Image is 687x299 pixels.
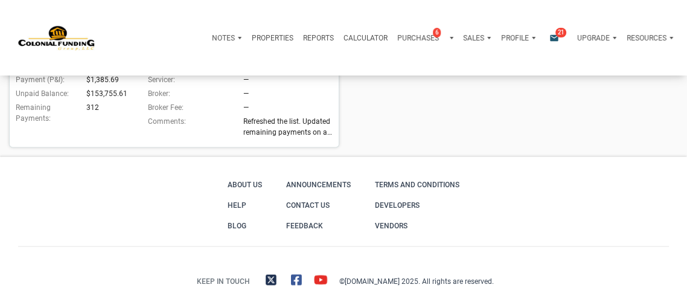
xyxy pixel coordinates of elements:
div: — [243,74,339,85]
div: Broker: [142,88,240,99]
div: Payment (P&I): [10,74,83,85]
button: Upgrade [572,24,621,53]
i: email [547,33,561,43]
div: Unpaid Balance: [10,88,83,99]
div: 312 [83,102,132,124]
p: Sales [463,34,484,42]
div: Servicer: [142,74,240,85]
a: About Us [225,175,265,195]
p: Calculator [343,34,388,42]
a: Contact Us [283,195,354,216]
a: Feedback [283,216,354,236]
button: Reports [298,24,339,53]
div: Comments: [142,116,240,141]
a: Vendors [372,216,462,236]
a: Calculator [339,24,392,53]
p: Reports [303,34,334,42]
a: Properties [247,24,298,53]
div: — [243,88,339,99]
span: — [243,103,249,112]
div: $1,385.69 [83,74,132,85]
p: Properties [252,34,293,42]
p: Purchases [397,34,439,42]
span: Refreshed the list. Updated remaining payments on a few notes. We have 8 notes available for purc... [243,116,339,138]
p: Resources [627,34,666,42]
button: Profile [496,24,540,53]
button: Purchases6 [392,24,458,53]
p: Notes [212,34,235,42]
button: Resources [622,24,678,53]
img: NoteUnlimited [18,25,95,51]
p: Profile [501,34,529,42]
a: Announcements [283,175,354,195]
a: Developers [372,195,462,216]
button: email21 [540,24,572,53]
button: Notes [207,24,246,53]
a: Terms and conditions [372,175,462,195]
p: Upgrade [577,34,610,42]
div: Broker Fee: [142,102,240,113]
a: Blog [225,216,265,236]
div: $153,755.61 [83,88,132,99]
div: ©[DOMAIN_NAME] 2025. All rights are reserved. [339,274,494,289]
span: 6 [433,28,441,37]
div: Remaining Payments: [10,102,83,124]
a: Help [225,195,265,216]
span: 21 [555,28,566,37]
button: Sales [458,24,496,53]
